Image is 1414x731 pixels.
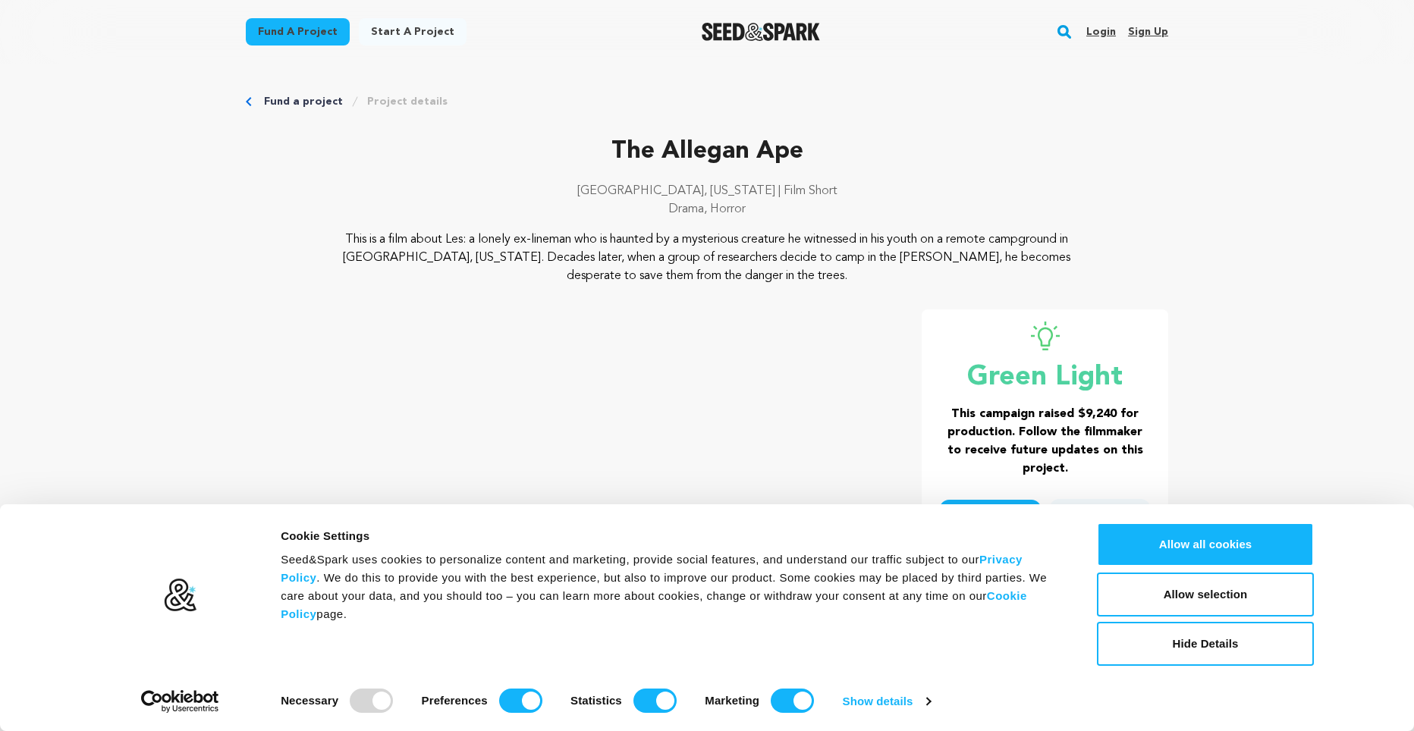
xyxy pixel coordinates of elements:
p: Green Light [940,362,1150,393]
button: Allow selection [1097,573,1314,616]
div: Breadcrumb [246,94,1168,109]
img: Seed&Spark Logo Dark Mode [702,23,821,41]
p: [GEOGRAPHIC_DATA], [US_STATE] | Film Short [246,182,1168,200]
button: Allow all cookies [1097,522,1314,566]
strong: Preferences [422,694,488,707]
button: Hide Details [1097,622,1314,666]
a: Show details [843,690,931,713]
button: Share [1050,499,1150,527]
p: The Allegan Ape [246,133,1168,170]
legend: Consent Selection [280,682,281,683]
img: logo [163,578,197,613]
a: Project details [367,94,448,109]
a: Start a project [359,18,467,45]
p: This is a film about Les: a lonely ex-lineman who is haunted by a mysterious creature he witnesse... [338,231,1076,285]
a: Login [1086,20,1116,44]
span: Share [1050,499,1150,533]
p: Drama, Horror [246,200,1168,218]
strong: Statistics [570,694,622,707]
a: Seed&Spark Homepage [702,23,821,41]
strong: Marketing [705,694,759,707]
a: Fund a project [264,94,343,109]
strong: Necessary [281,694,338,707]
a: Sign up [1128,20,1168,44]
h3: This campaign raised $9,240 for production. Follow the filmmaker to receive future updates on thi... [940,405,1150,478]
div: Seed&Spark uses cookies to personalize content and marketing, provide social features, and unders... [281,551,1063,623]
a: Usercentrics Cookiebot - opens in a new window [114,690,247,713]
a: Follow [940,500,1040,527]
div: Cookie Settings [281,527,1063,545]
a: Privacy Policy [281,553,1023,584]
a: Fund a project [246,18,350,45]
